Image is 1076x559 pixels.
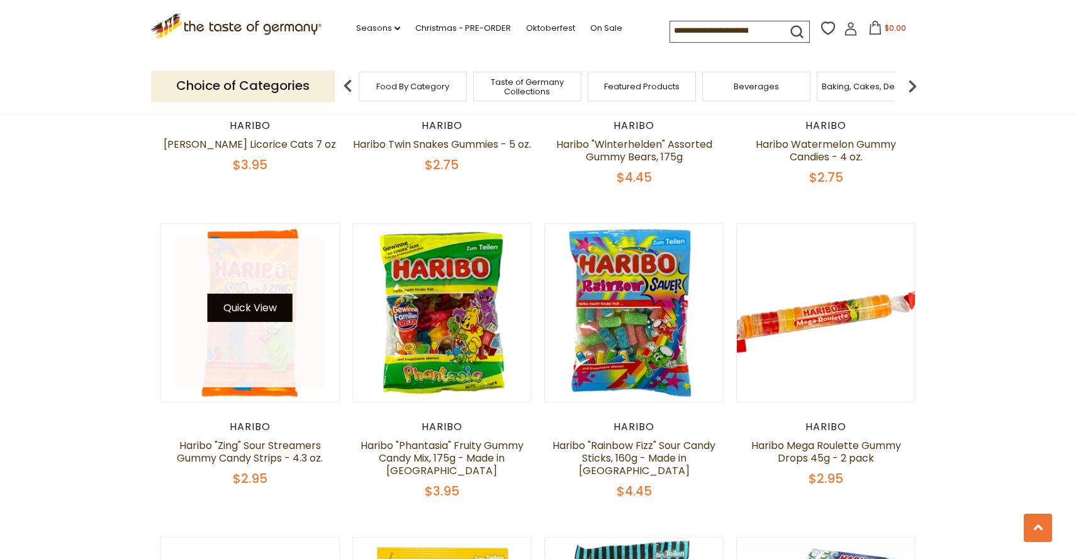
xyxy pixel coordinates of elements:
a: Baking, Cakes, Desserts [822,82,919,91]
a: Oktoberfest [526,21,575,35]
span: $2.95 [233,470,267,487]
a: Haribo Twin Snakes Gummies - 5 oz. [353,137,531,152]
img: Haribo [737,224,915,402]
img: Haribo [353,224,531,402]
span: $2.95 [809,470,843,487]
a: Featured Products [604,82,680,91]
a: Christmas - PRE-ORDER [415,21,511,35]
a: [PERSON_NAME] Licorice Cats 7 oz [164,137,336,152]
div: Haribo [160,119,340,132]
p: Choice of Categories [151,70,335,101]
span: $3.95 [233,156,267,174]
div: Haribo [544,421,724,433]
a: Haribo Watermelon Gummy Candies - 4 oz. [756,137,896,164]
a: Haribo "Phantasia" Fruity Gummy Candy Mix, 175g - Made in [GEOGRAPHIC_DATA] [361,438,524,478]
a: Food By Category [376,82,449,91]
a: On Sale [590,21,622,35]
div: Haribo [544,119,724,132]
img: previous arrow [335,74,361,99]
div: Haribo [352,119,532,132]
a: Haribo Mega Roulette Gummy Drops 45g - 2 pack [751,438,901,465]
img: Haribo [161,224,339,402]
span: $0.00 [885,23,906,33]
div: Haribo [736,119,916,132]
span: $4.45 [617,169,652,186]
button: Quick View [208,294,293,322]
div: Haribo [736,421,916,433]
span: $4.45 [617,482,652,500]
div: Haribo [352,421,532,433]
a: Taste of Germany Collections [477,77,578,96]
span: $3.95 [425,482,459,500]
span: $2.75 [425,156,459,174]
a: Seasons [356,21,400,35]
button: $0.00 [860,21,914,40]
a: Haribo "Rainbow Fizz" Sour Candy Sticks, 160g - Made in [GEOGRAPHIC_DATA] [552,438,715,478]
span: $2.75 [809,169,843,186]
a: Beverages [734,82,779,91]
a: Haribo "Winterhelden" Assorted Gummy Bears, 175g [556,137,712,164]
img: next arrow [900,74,925,99]
div: Haribo [160,421,340,433]
a: Haribo "Zing" Sour Streamers Gummy Candy Strips - 4.3 oz. [177,438,323,465]
img: Haribo [545,224,723,402]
